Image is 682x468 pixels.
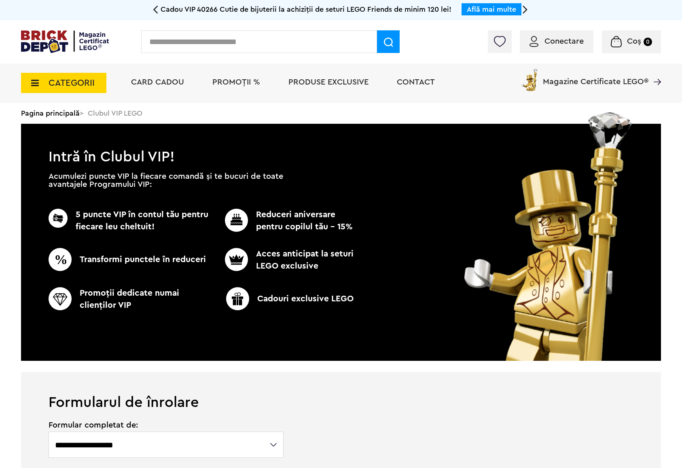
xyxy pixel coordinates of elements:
h1: Intră în Clubul VIP! [21,124,661,161]
p: Reduceri aniversare pentru copilul tău - 15% [212,209,356,233]
img: vip_page_image [453,112,644,361]
p: Promoţii dedicate numai clienţilor VIP [49,287,212,311]
span: Formular completat de: [49,421,284,429]
a: Conectare [530,37,584,45]
a: Card Cadou [131,78,184,86]
div: > Clubul VIP LEGO [21,103,661,124]
img: CC_BD_Green_chek_mark [225,209,248,232]
h1: Formularul de înrolare [21,372,661,410]
img: CC_BD_Green_chek_mark [49,209,68,228]
span: Conectare [544,37,584,45]
img: CC_BD_Green_chek_mark [225,248,248,271]
a: Contact [397,78,435,86]
small: 0 [644,38,652,46]
span: Cadou VIP 40266 Cutie de bijuterii la achiziții de seturi LEGO Friends de minim 120 lei! [161,6,451,13]
span: CATEGORII [49,78,95,87]
a: PROMOȚII % [212,78,260,86]
p: Cadouri exclusive LEGO [208,287,371,310]
img: CC_BD_Green_chek_mark [49,248,72,271]
p: Transformi punctele în reduceri [49,248,212,271]
span: Coș [627,37,641,45]
span: Magazine Certificate LEGO® [543,67,648,86]
p: 5 puncte VIP în contul tău pentru fiecare leu cheltuit! [49,209,212,233]
img: CC_BD_Green_chek_mark [49,287,72,310]
p: Acces anticipat la seturi LEGO exclusive [212,248,356,272]
a: Magazine Certificate LEGO® [648,67,661,75]
img: CC_BD_Green_chek_mark [226,287,249,310]
a: Pagina principală [21,110,80,117]
a: Produse exclusive [288,78,369,86]
p: Acumulezi puncte VIP la fiecare comandă și te bucuri de toate avantajele Programului VIP: [49,172,283,188]
a: Află mai multe [467,6,516,13]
